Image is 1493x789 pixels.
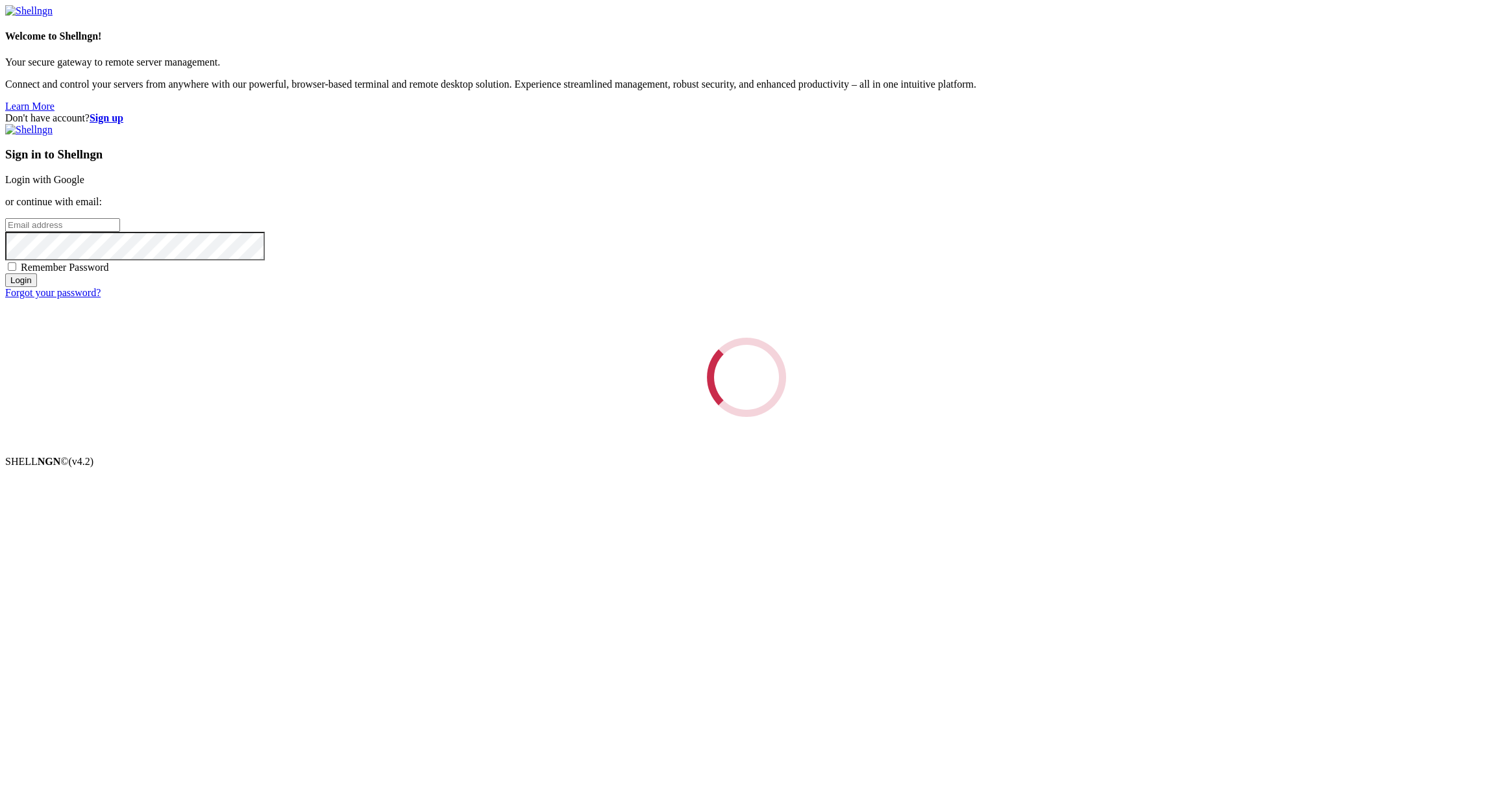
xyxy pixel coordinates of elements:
span: SHELL © [5,456,93,467]
span: Remember Password [21,262,109,273]
input: Login [5,273,37,287]
p: or continue with email: [5,196,1488,208]
a: Forgot your password? [5,287,101,298]
span: 4.2.0 [69,456,94,467]
b: NGN [38,456,61,467]
a: Sign up [90,112,123,123]
a: Learn More [5,101,55,112]
img: Shellngn [5,124,53,136]
h4: Welcome to Shellngn! [5,31,1488,42]
img: Shellngn [5,5,53,17]
input: Email address [5,218,120,232]
a: Login with Google [5,174,84,185]
h3: Sign in to Shellngn [5,147,1488,162]
p: Connect and control your servers from anywhere with our powerful, browser-based terminal and remo... [5,79,1488,90]
p: Your secure gateway to remote server management. [5,56,1488,68]
input: Remember Password [8,262,16,271]
div: Don't have account? [5,112,1488,124]
div: Loading... [693,323,801,432]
